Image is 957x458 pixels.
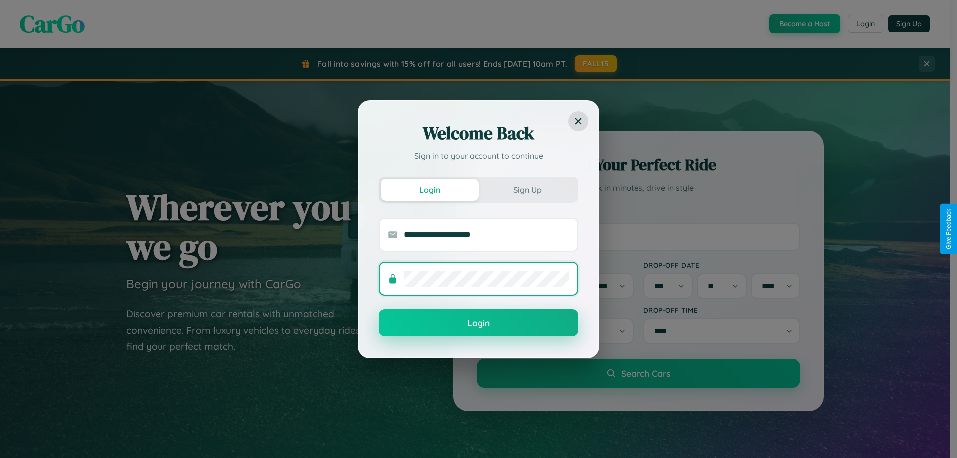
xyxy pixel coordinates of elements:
p: Sign in to your account to continue [379,150,578,162]
button: Sign Up [478,179,576,201]
button: Login [379,309,578,336]
button: Login [381,179,478,201]
h2: Welcome Back [379,121,578,145]
div: Give Feedback [945,209,952,249]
